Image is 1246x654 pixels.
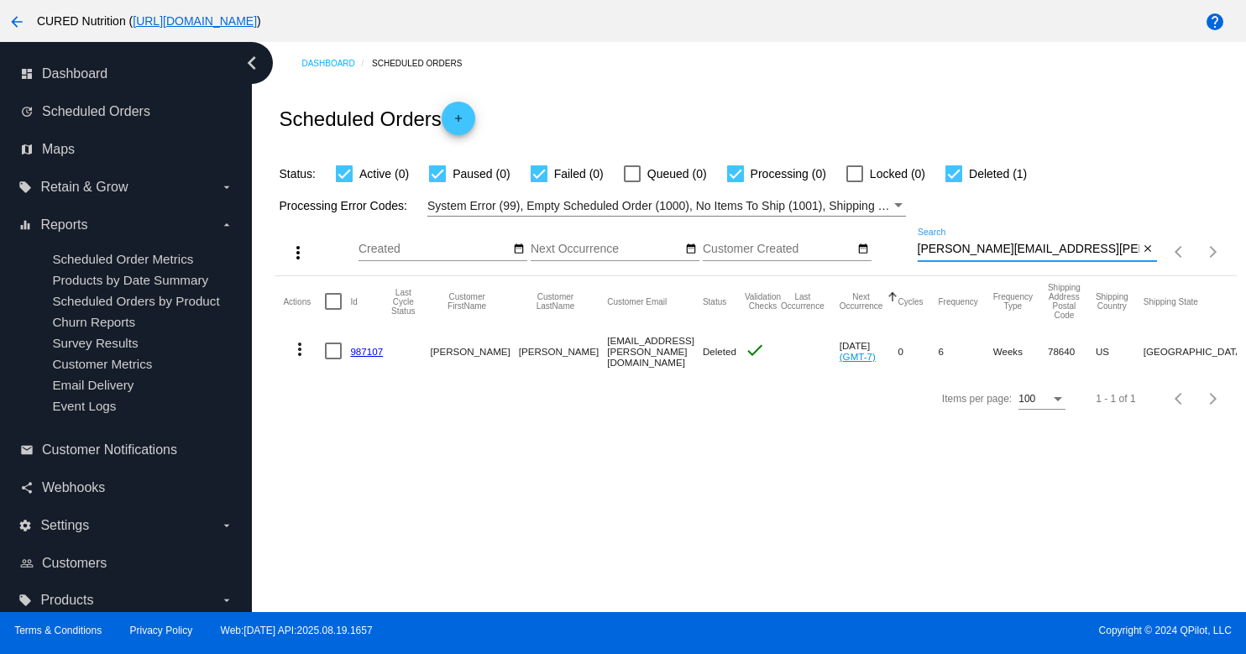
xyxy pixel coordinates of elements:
mat-header-cell: Validation Checks [745,276,781,327]
span: Deleted (1) [969,164,1027,184]
a: email Customer Notifications [20,437,233,463]
button: Change sorting for LastProcessingCycleId [391,288,415,316]
a: Web:[DATE] API:2025.08.19.1657 [221,625,373,636]
a: Scheduled Orders [372,50,477,76]
i: update [20,105,34,118]
span: Reports [40,217,87,233]
a: 987107 [350,346,383,357]
span: Customer Notifications [42,442,177,458]
button: Change sorting for CustomerFirstName [430,292,503,311]
span: Queued (0) [647,164,707,184]
i: settings [18,519,32,532]
span: Products [40,593,93,608]
a: Scheduled Order Metrics [52,252,193,266]
button: Change sorting for Frequency [938,296,977,306]
input: Created [359,243,510,256]
i: arrow_drop_down [220,519,233,532]
input: Next Occurrence [531,243,682,256]
h2: Scheduled Orders [279,102,474,135]
a: Products by Date Summary [52,273,208,287]
button: Change sorting for ShippingState [1144,296,1198,306]
a: map Maps [20,136,233,163]
mat-icon: arrow_back [7,12,27,32]
i: email [20,443,34,457]
mat-cell: [DATE] [840,327,898,375]
button: Change sorting for Cycles [898,296,923,306]
button: Next page [1196,382,1230,416]
i: local_offer [18,594,32,607]
span: Dashboard [42,66,107,81]
a: Scheduled Orders by Product [52,294,219,308]
button: Change sorting for Status [703,296,726,306]
a: Survey Results [52,336,138,350]
span: Deleted [703,346,736,357]
div: Items per page: [942,393,1012,405]
span: Settings [40,518,89,533]
span: Webhooks [42,480,105,495]
a: Email Delivery [52,378,133,392]
mat-icon: help [1205,12,1225,32]
span: Active (0) [359,164,409,184]
span: Status: [279,167,316,181]
mat-icon: more_vert [290,339,310,359]
input: Customer Created [703,243,854,256]
a: dashboard Dashboard [20,60,233,87]
a: Event Logs [52,399,116,413]
a: share Webhooks [20,474,233,501]
span: Locked (0) [870,164,925,184]
mat-icon: date_range [857,243,869,256]
mat-cell: [EMAIL_ADDRESS][PERSON_NAME][DOMAIN_NAME] [607,327,703,375]
button: Change sorting for CustomerEmail [607,296,667,306]
input: Search [918,243,1139,256]
span: Customers [42,556,107,571]
i: people_outline [20,557,34,570]
mat-cell: 0 [898,327,938,375]
div: 1 - 1 of 1 [1096,393,1135,405]
button: Change sorting for ShippingCountry [1096,292,1128,311]
button: Clear [1139,241,1157,259]
a: update Scheduled Orders [20,98,233,125]
i: local_offer [18,181,32,194]
button: Previous page [1163,382,1196,416]
mat-header-cell: Actions [283,276,325,327]
span: Failed (0) [554,164,604,184]
i: arrow_drop_down [220,218,233,232]
span: Paused (0) [453,164,510,184]
span: Retain & Grow [40,180,128,195]
a: [URL][DOMAIN_NAME] [133,14,257,28]
a: people_outline Customers [20,550,233,577]
button: Change sorting for ShippingPostcode [1048,283,1081,320]
span: CURED Nutrition ( ) [37,14,261,28]
mat-cell: [PERSON_NAME] [430,327,518,375]
i: arrow_drop_down [220,181,233,194]
i: arrow_drop_down [220,594,233,607]
a: Churn Reports [52,315,135,329]
a: Terms & Conditions [14,625,102,636]
a: (GMT-7) [840,351,876,362]
i: map [20,143,34,156]
mat-icon: close [1142,243,1154,256]
a: Customer Metrics [52,357,152,371]
mat-select: Filter by Processing Error Codes [427,196,906,217]
mat-icon: date_range [513,243,525,256]
mat-cell: 78640 [1048,327,1096,375]
span: Scheduled Orders [42,104,150,119]
i: equalizer [18,218,32,232]
i: share [20,481,34,494]
mat-icon: date_range [685,243,697,256]
mat-select: Items per page: [1018,394,1065,405]
span: Maps [42,142,75,157]
button: Change sorting for Id [350,296,357,306]
button: Change sorting for FrequencyType [993,292,1033,311]
span: Processing Error Codes: [279,199,407,212]
mat-cell: [PERSON_NAME] [519,327,607,375]
mat-cell: 6 [938,327,992,375]
mat-cell: US [1096,327,1144,375]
